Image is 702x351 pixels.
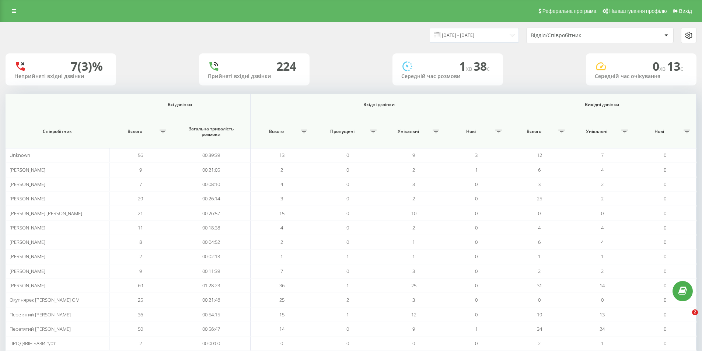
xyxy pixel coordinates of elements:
td: 00:21:05 [172,162,251,177]
span: 2 [601,268,604,274]
span: 0 [346,224,349,231]
span: 0 [346,340,349,347]
td: 00:39:39 [172,148,251,162]
span: 12 [537,152,542,158]
span: 10 [411,210,416,217]
td: 00:04:52 [172,235,251,249]
span: 1 [280,253,283,260]
td: 00:26:14 [172,192,251,206]
span: 25 [138,296,143,303]
span: [PERSON_NAME] [10,181,45,187]
span: [PERSON_NAME] [10,282,45,289]
span: 0 [664,268,666,274]
span: 29 [138,195,143,202]
span: 3 [538,181,541,187]
span: 3 [412,181,415,187]
span: 4 [601,224,604,231]
td: 00:00:00 [172,336,251,351]
span: 0 [664,239,666,245]
span: 1 [475,166,478,173]
span: 0 [475,253,478,260]
span: Нові [449,129,493,134]
span: 0 [475,239,478,245]
span: 0 [601,210,604,217]
span: Перетятий [PERSON_NAME] [10,326,71,332]
span: 0 [475,181,478,187]
span: 0 [664,282,666,289]
span: Всього [254,129,298,134]
td: 00:26:57 [172,206,251,220]
span: Вхідні дзвінки [267,102,492,108]
span: 1 [538,253,541,260]
span: 2 [139,340,142,347]
span: 4 [280,224,283,231]
span: Унікальні [574,129,619,134]
td: 00:54:15 [172,307,251,322]
span: 12 [411,311,416,318]
span: 7 [601,152,604,158]
span: 0 [475,282,478,289]
span: 2 [280,239,283,245]
span: 0 [475,210,478,217]
span: 0 [664,195,666,202]
div: Середній час розмови [401,73,494,80]
span: 36 [138,311,143,318]
span: 0 [412,340,415,347]
td: 00:08:10 [172,177,251,192]
span: 3 [280,195,283,202]
span: 69 [138,282,143,289]
span: Нові [638,129,681,134]
span: 2 [692,309,698,315]
span: 2 [412,195,415,202]
span: 15 [279,311,284,318]
span: 0 [475,224,478,231]
td: 01:28:23 [172,278,251,293]
span: Unknown [10,152,30,158]
span: [PERSON_NAME] [10,224,45,231]
span: 13 [279,152,284,158]
span: 24 [600,326,605,332]
span: 2 [412,166,415,173]
span: Реферальна програма [542,8,597,14]
span: 1 [475,326,478,332]
span: c [680,64,683,73]
span: 0 [475,195,478,202]
span: 0 [538,210,541,217]
span: 2 [601,181,604,187]
span: Унікальні [386,129,430,134]
span: 0 [346,152,349,158]
span: 0 [475,311,478,318]
span: 7 [139,181,142,187]
span: 1 [459,58,474,74]
span: 0 [346,210,349,217]
span: 11 [138,224,143,231]
span: 1 [412,239,415,245]
span: 0 [664,210,666,217]
span: Окупнярек [PERSON_NAME] ОМ [10,296,80,303]
span: 14 [600,282,605,289]
span: 4 [601,239,604,245]
span: 0 [664,311,666,318]
span: 0 [475,340,478,347]
span: ПРОДЗВІН БАЗИ гурт [10,340,56,347]
span: Всього [113,129,157,134]
div: Прийняті вхідні дзвінки [208,73,301,80]
span: 4 [280,181,283,187]
span: 2 [412,224,415,231]
span: 6 [538,239,541,245]
span: 31 [537,282,542,289]
span: 25 [411,282,416,289]
span: Загальна тривалість розмови [179,126,243,137]
span: 9 [412,152,415,158]
span: 0 [475,268,478,274]
span: 2 [601,195,604,202]
span: 0 [346,268,349,274]
span: 0 [664,166,666,173]
span: 1 [601,340,604,347]
div: 224 [276,59,296,73]
span: 1 [346,282,349,289]
span: 19 [537,311,542,318]
span: 50 [138,326,143,332]
span: 0 [664,224,666,231]
td: 00:02:13 [172,249,251,264]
